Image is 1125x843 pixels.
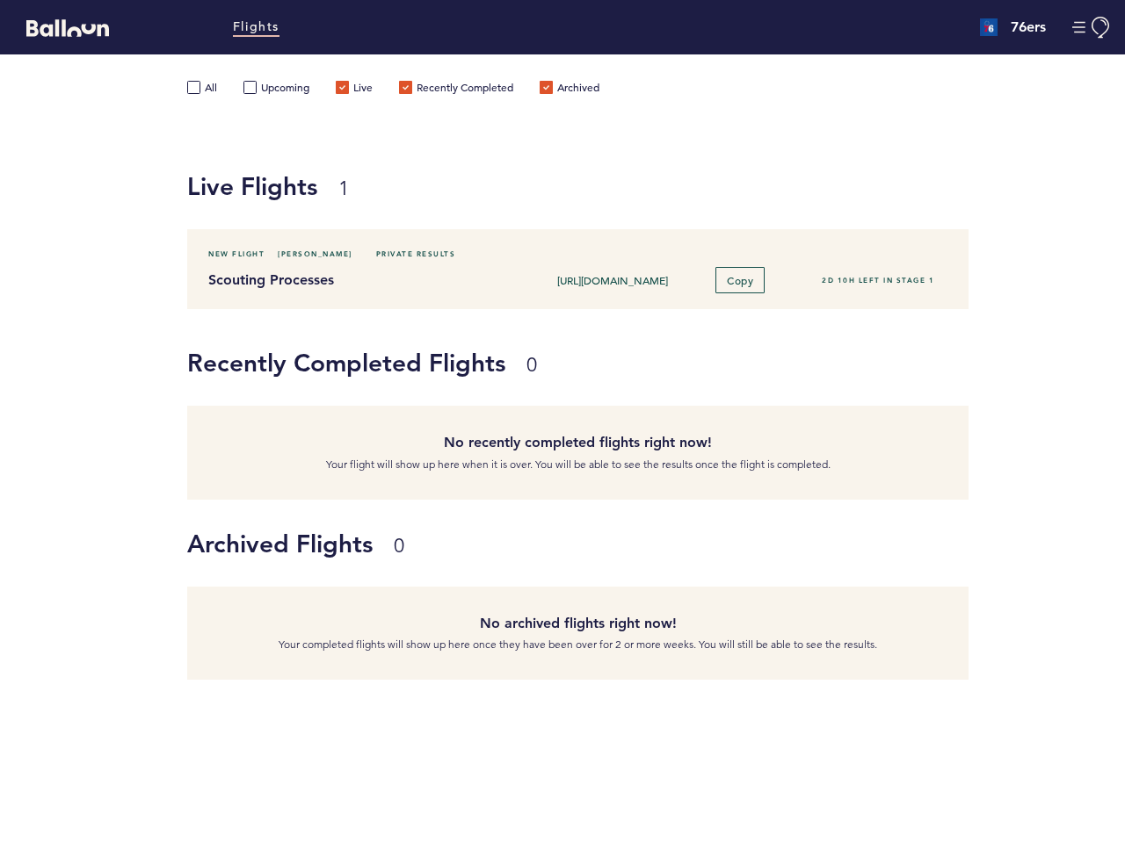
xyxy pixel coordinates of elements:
span: Private Results [366,245,456,263]
p: Your completed flights will show up here once they have been over for 2 or more weeks. You will s... [200,636,955,653]
span: [PERSON_NAME] [278,245,352,263]
svg: Balloon [26,19,109,37]
a: Balloon [13,18,109,36]
p: Your flight will show up here when it is over. You will be able to see the results once the fligh... [200,456,955,473]
small: 1 [338,177,349,200]
h1: Recently Completed Flights [187,345,955,380]
label: Archived [540,81,599,98]
h4: No archived flights right now! [200,613,955,634]
span: New Flight [208,245,265,263]
label: Live [336,81,373,98]
label: Upcoming [243,81,309,98]
button: Copy [715,267,765,293]
h4: Scouting Processes [208,270,501,291]
label: Recently Completed [399,81,513,98]
a: Flights [233,18,279,37]
small: 0 [526,353,537,377]
h4: No recently completed flights right now! [200,432,955,453]
label: All [187,81,217,98]
small: 0 [394,534,404,558]
span: Copy [727,273,753,287]
h1: Archived Flights [187,526,955,561]
h1: Live Flights [187,169,1112,204]
button: Manage Account [1072,17,1112,39]
h4: 76ers [1011,17,1046,38]
span: 2D 10H left in stage 1 [822,276,934,285]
